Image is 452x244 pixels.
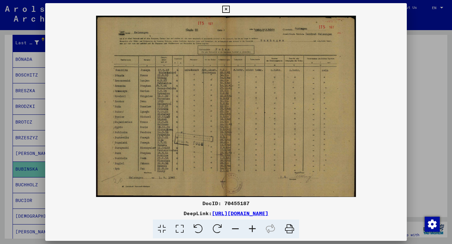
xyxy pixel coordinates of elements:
img: 001.jpg [45,16,407,197]
div: Change consent [424,216,439,231]
div: DocID: 70455187 [45,199,407,207]
div: DeepLink: [45,210,407,217]
a: [URL][DOMAIN_NAME] [212,210,268,216]
img: Change consent [425,217,440,232]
